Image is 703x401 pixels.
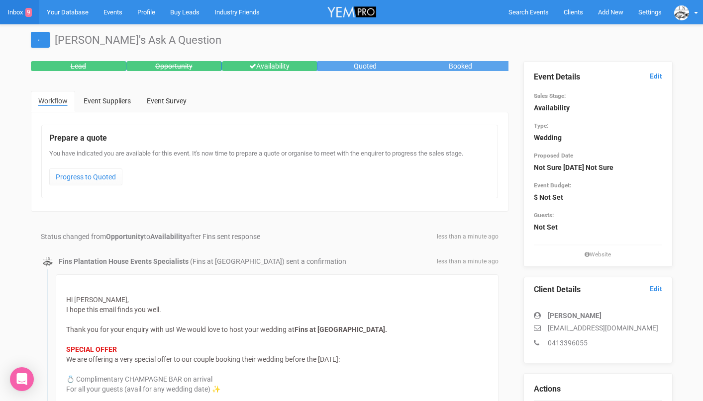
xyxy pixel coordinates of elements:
[534,250,662,259] small: Website
[534,182,571,189] small: Event Budget:
[31,32,50,48] a: ←
[66,385,220,393] span: For all your guests (avail for any wedding date) ✨
[10,367,34,391] div: Open Intercom Messenger
[66,296,129,304] span: Hi [PERSON_NAME],
[437,233,499,241] span: less than a minute ago
[66,306,161,314] span: I hope this email finds you well.
[534,212,554,219] small: Guests:
[534,92,566,99] small: Sales Stage:
[317,61,413,71] div: Quoted
[31,91,75,112] a: Workflow
[49,149,490,190] div: You have indicated you are available for this event. It's now time to prepare a quote or organise...
[413,61,508,71] div: Booked
[66,355,340,363] span: We are offering a very special offer to our couple booking their wedding before the [DATE]:
[534,72,662,83] legend: Event Details
[534,384,662,395] legend: Actions
[534,284,662,296] legend: Client Details
[548,312,602,320] strong: [PERSON_NAME]
[126,61,222,71] div: Opportunity
[534,163,613,171] strong: Not Sure [DATE] Not Sure
[76,91,138,111] a: Event Suppliers
[25,8,32,17] span: 9
[534,104,570,112] strong: Availability
[534,338,662,348] p: 0413396055
[564,8,583,16] span: Clients
[190,257,346,265] span: (Fins at [GEOGRAPHIC_DATA]) sent a confirmation
[66,325,295,333] span: Thank you for your enquiry with us! We would love to host your wedding at
[106,233,144,241] strong: Opportunity
[295,325,387,333] strong: Fins at [GEOGRAPHIC_DATA].
[508,8,549,16] span: Search Events
[674,5,689,20] img: data
[222,61,317,71] div: Availability
[598,8,623,16] span: Add New
[139,91,194,111] a: Event Survey
[534,152,573,159] small: Proposed Date
[534,122,548,129] small: Type:
[534,323,662,333] p: [EMAIL_ADDRESS][DOMAIN_NAME]
[534,193,563,201] strong: $ Not Set
[534,223,558,231] strong: Not Set
[31,34,673,46] h1: [PERSON_NAME]'s Ask A Question
[43,257,53,267] img: data
[150,233,186,241] strong: Availability
[66,345,117,353] strong: SPECIAL OFFER
[41,233,260,241] span: Status changed from to after Fins sent response
[59,257,189,265] strong: Fins Plantation House Events Specialists
[31,61,126,71] div: Lead
[650,72,662,81] a: Edit
[49,133,490,144] legend: Prepare a quote
[49,168,122,185] a: Progress to Quoted
[76,375,212,383] span: Complimentary CHAMPAGNE BAR on arrival
[66,375,75,383] span: 💍
[650,284,662,294] a: Edit
[437,257,499,266] span: less than a minute ago
[534,134,562,142] strong: Wedding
